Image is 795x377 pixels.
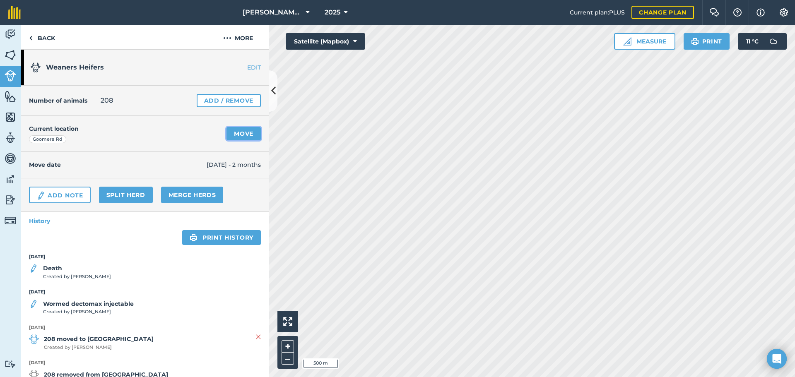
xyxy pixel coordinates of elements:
strong: 208 moved to [GEOGRAPHIC_DATA] [44,334,154,343]
strong: Wormed dectomax injectable [43,299,134,308]
span: Created by [PERSON_NAME] [43,308,134,316]
span: Created by [PERSON_NAME] [43,273,111,281]
img: svg+xml;base64,PD94bWwgdmVyc2lvbj0iMS4wIiBlbmNvZGluZz0idXRmLTgiPz4KPCEtLSBHZW5lcmF0b3I6IEFkb2JlIE... [36,191,46,201]
a: Split herd [99,187,153,203]
img: svg+xml;base64,PD94bWwgdmVyc2lvbj0iMS4wIiBlbmNvZGluZz0idXRmLTgiPz4KPCEtLSBHZW5lcmF0b3I6IEFkb2JlIE... [765,33,782,50]
img: svg+xml;base64,PD94bWwgdmVyc2lvbj0iMS4wIiBlbmNvZGluZz0idXRmLTgiPz4KPCEtLSBHZW5lcmF0b3I6IEFkb2JlIE... [5,173,16,185]
img: svg+xml;base64,PD94bWwgdmVyc2lvbj0iMS4wIiBlbmNvZGluZz0idXRmLTgiPz4KPCEtLSBHZW5lcmF0b3I6IEFkb2JlIE... [5,152,16,165]
a: Move [226,127,261,140]
img: svg+xml;base64,PD94bWwgdmVyc2lvbj0iMS4wIiBlbmNvZGluZz0idXRmLTgiPz4KPCEtLSBHZW5lcmF0b3I6IEFkb2JlIE... [31,62,41,72]
img: svg+xml;base64,PD94bWwgdmVyc2lvbj0iMS4wIiBlbmNvZGluZz0idXRmLTgiPz4KPCEtLSBHZW5lcmF0b3I6IEFkb2JlIE... [5,194,16,206]
img: Ruler icon [623,37,631,46]
a: Print history [182,230,261,245]
img: svg+xml;base64,PHN2ZyB4bWxucz0iaHR0cDovL3d3dy53My5vcmcvMjAwMC9zdmciIHdpZHRoPSIxOSIgaGVpZ2h0PSIyNC... [190,233,198,243]
span: 11 ° C [746,33,759,50]
img: svg+xml;base64,PHN2ZyB4bWxucz0iaHR0cDovL3d3dy53My5vcmcvMjAwMC9zdmciIHdpZHRoPSI1NiIgaGVpZ2h0PSI2MC... [5,49,16,61]
img: fieldmargin Logo [8,6,21,19]
img: A question mark icon [732,8,742,17]
div: Open Intercom Messenger [767,349,787,369]
div: Goomera Rd [29,135,66,144]
a: Change plan [631,6,694,19]
span: [DATE] - 2 months [207,160,261,169]
img: svg+xml;base64,PHN2ZyB4bWxucz0iaHR0cDovL3d3dy53My5vcmcvMjAwMC9zdmciIHdpZHRoPSI1NiIgaGVpZ2h0PSI2MC... [5,111,16,123]
img: svg+xml;base64,PD94bWwgdmVyc2lvbj0iMS4wIiBlbmNvZGluZz0idXRmLTgiPz4KPCEtLSBHZW5lcmF0b3I6IEFkb2JlIE... [29,299,38,309]
span: 2025 [325,7,340,17]
img: svg+xml;base64,PHN2ZyB4bWxucz0iaHR0cDovL3d3dy53My5vcmcvMjAwMC9zdmciIHdpZHRoPSIyMCIgaGVpZ2h0PSIyNC... [223,33,231,43]
a: [DATE]DeathCreated by [PERSON_NAME] [29,253,261,281]
img: svg+xml;base64,PD94bWwgdmVyc2lvbj0iMS4wIiBlbmNvZGluZz0idXRmLTgiPz4KPCEtLSBHZW5lcmF0b3I6IEFkb2JlIE... [29,334,39,344]
img: svg+xml;base64,PD94bWwgdmVyc2lvbj0iMS4wIiBlbmNvZGluZz0idXRmLTgiPz4KPCEtLSBHZW5lcmF0b3I6IEFkb2JlIE... [5,360,16,368]
img: svg+xml;base64,PHN2ZyB4bWxucz0iaHR0cDovL3d3dy53My5vcmcvMjAwMC9zdmciIHdpZHRoPSIyMiIgaGVpZ2h0PSIzMC... [256,332,261,342]
strong: [DATE] [29,324,261,331]
a: [DATE]Wormed dectomax injectableCreated by [PERSON_NAME] [29,288,261,316]
a: EDIT [217,63,269,72]
button: More [207,25,269,49]
img: svg+xml;base64,PHN2ZyB4bWxucz0iaHR0cDovL3d3dy53My5vcmcvMjAwMC9zdmciIHdpZHRoPSI5IiBoZWlnaHQ9IjI0Ii... [29,33,33,43]
strong: [DATE] [29,253,261,261]
button: Print [684,33,730,50]
button: – [282,353,294,365]
strong: [DATE] [29,359,261,367]
span: Weaners Heifers [46,63,104,71]
button: + [282,340,294,353]
img: Four arrows, one pointing top left, one top right, one bottom right and the last bottom left [283,317,292,326]
img: svg+xml;base64,PHN2ZyB4bWxucz0iaHR0cDovL3d3dy53My5vcmcvMjAwMC9zdmciIHdpZHRoPSIxNyIgaGVpZ2h0PSIxNy... [756,7,765,17]
img: svg+xml;base64,PHN2ZyB4bWxucz0iaHR0cDovL3d3dy53My5vcmcvMjAwMC9zdmciIHdpZHRoPSIxOSIgaGVpZ2h0PSIyNC... [691,36,699,46]
span: 208 [101,96,113,106]
strong: [DATE] [29,288,261,296]
strong: Death [43,264,111,273]
img: A cog icon [779,8,789,17]
a: Add / Remove [197,94,261,107]
h4: Current location [29,124,79,133]
button: Satellite (Mapbox) [286,33,365,50]
h4: Number of animals [29,96,87,105]
a: Add Note [29,187,91,203]
button: Measure [614,33,675,50]
a: Merge Herds [161,187,224,203]
img: Two speech bubbles overlapping with the left bubble in the forefront [709,8,719,17]
a: Back [21,25,63,49]
img: svg+xml;base64,PD94bWwgdmVyc2lvbj0iMS4wIiBlbmNvZGluZz0idXRmLTgiPz4KPCEtLSBHZW5lcmF0b3I6IEFkb2JlIE... [5,28,16,41]
a: History [21,212,269,230]
img: svg+xml;base64,PD94bWwgdmVyc2lvbj0iMS4wIiBlbmNvZGluZz0idXRmLTgiPz4KPCEtLSBHZW5lcmF0b3I6IEFkb2JlIE... [5,215,16,226]
span: [PERSON_NAME][GEOGRAPHIC_DATA] [243,7,302,17]
img: svg+xml;base64,PD94bWwgdmVyc2lvbj0iMS4wIiBlbmNvZGluZz0idXRmLTgiPz4KPCEtLSBHZW5lcmF0b3I6IEFkb2JlIE... [5,132,16,144]
span: Created by [PERSON_NAME] [44,344,154,351]
img: svg+xml;base64,PD94bWwgdmVyc2lvbj0iMS4wIiBlbmNvZGluZz0idXRmLTgiPz4KPCEtLSBHZW5lcmF0b3I6IEFkb2JlIE... [5,70,16,82]
h4: Move date [29,160,207,169]
span: Current plan : PLUS [570,8,625,17]
img: svg+xml;base64,PHN2ZyB4bWxucz0iaHR0cDovL3d3dy53My5vcmcvMjAwMC9zdmciIHdpZHRoPSI1NiIgaGVpZ2h0PSI2MC... [5,90,16,103]
img: svg+xml;base64,PD94bWwgdmVyc2lvbj0iMS4wIiBlbmNvZGluZz0idXRmLTgiPz4KPCEtLSBHZW5lcmF0b3I6IEFkb2JlIE... [29,264,38,274]
button: 11 °C [738,33,787,50]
